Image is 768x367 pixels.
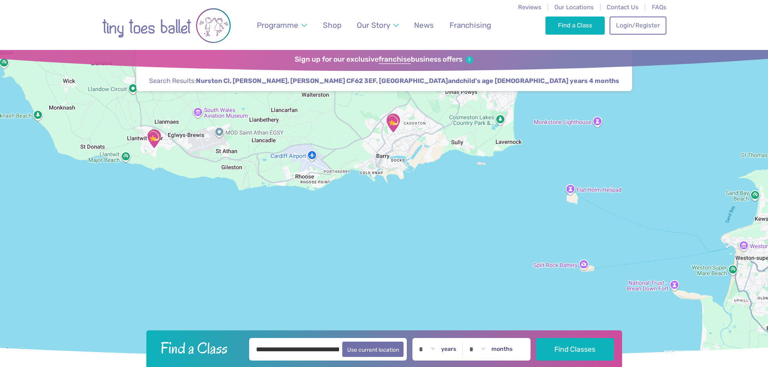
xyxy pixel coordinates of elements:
[154,338,244,358] h2: Find a Class
[652,4,666,11] a: FAQs
[196,77,619,85] strong: and
[141,125,167,152] div: Our Lady & St Illtyd's Church Hall
[342,342,404,357] button: Use current location
[491,346,513,353] label: months
[196,77,448,85] span: Nurston Cl, [PERSON_NAME], [PERSON_NAME] CF62 3EF, [GEOGRAPHIC_DATA]
[380,110,406,136] div: Cemetery Approach Community Centre
[610,17,666,34] a: Login/Register
[545,17,605,34] a: Find a Class
[518,4,541,11] a: Reviews
[353,16,402,35] a: Our Story
[441,346,456,353] label: years
[2,346,29,356] img: Google
[357,21,390,30] span: Our Story
[253,16,310,35] a: Programme
[295,55,473,64] a: Sign up for our exclusivefranchisebusiness offers
[319,16,345,35] a: Shop
[2,346,29,356] a: Open this area in Google Maps (opens a new window)
[445,16,495,35] a: Franchising
[607,4,639,11] a: Contact Us
[323,21,341,30] span: Shop
[460,77,619,85] span: child's age [DEMOGRAPHIC_DATA] years 4 months
[414,21,434,30] span: News
[450,21,491,30] span: Franchising
[257,21,298,30] span: Programme
[102,5,231,46] img: tiny toes ballet
[536,338,614,361] button: Find Classes
[554,4,594,11] a: Our Locations
[379,55,411,64] strong: franchise
[410,16,438,35] a: News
